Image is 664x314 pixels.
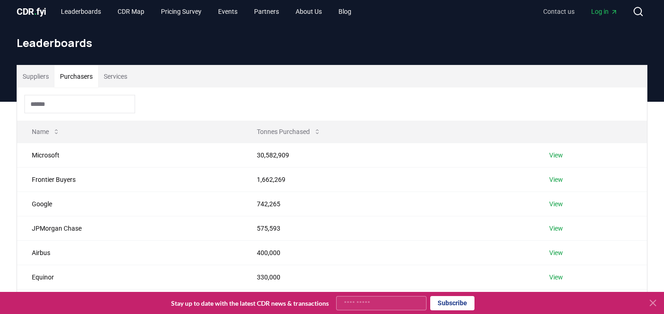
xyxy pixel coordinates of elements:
span: Log in [591,7,618,16]
span: . [34,6,37,17]
button: Suppliers [17,65,54,87]
a: Contact us [536,3,582,20]
a: View [549,273,563,282]
a: View [549,224,563,233]
a: About Us [288,3,329,20]
td: 400,000 [242,240,535,265]
button: Tonnes Purchased [249,122,328,141]
td: 250,000 [242,289,535,314]
td: 575,593 [242,216,535,240]
td: JPMorgan Chase [17,216,242,240]
a: Events [211,3,245,20]
h1: Leaderboards [17,35,647,50]
button: Services [98,65,133,87]
a: Log in [584,3,625,20]
td: Airbus [17,240,242,265]
td: Google [17,192,242,216]
a: View [549,248,563,257]
nav: Main [53,3,359,20]
a: Blog [331,3,359,20]
a: Pricing Survey [154,3,209,20]
a: CDR.fyi [17,5,46,18]
a: CDR Map [110,3,152,20]
td: Frontier Buyers [17,167,242,192]
a: View [549,175,563,184]
td: Equinor [17,265,242,289]
button: Name [24,122,67,141]
span: CDR fyi [17,6,46,17]
a: Leaderboards [53,3,108,20]
td: 742,265 [242,192,535,216]
td: 1,662,269 [242,167,535,192]
a: Partners [247,3,286,20]
td: 330,000 [242,265,535,289]
td: Microsoft [17,143,242,167]
button: Purchasers [54,65,98,87]
td: Amazon [17,289,242,314]
a: View [549,151,563,160]
a: View [549,199,563,209]
td: 30,582,909 [242,143,535,167]
nav: Main [536,3,625,20]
